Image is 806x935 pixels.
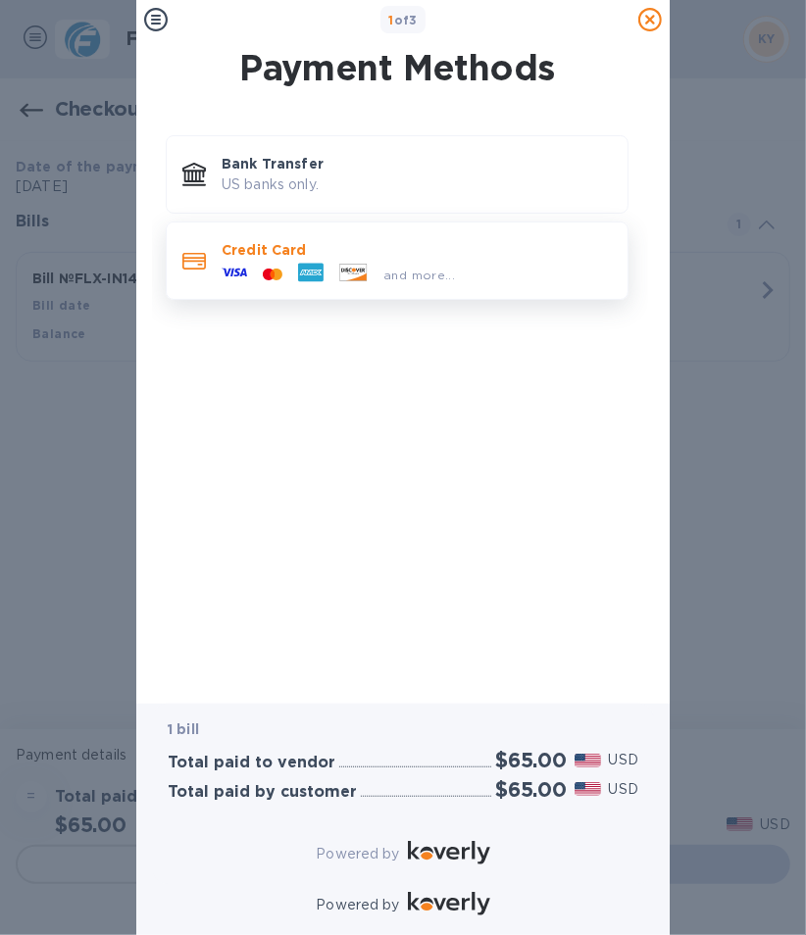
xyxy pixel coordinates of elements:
span: 1 [388,13,393,27]
h1: Payment Methods [162,47,632,88]
p: USD [609,779,638,800]
img: Logo [408,841,490,864]
p: Bank Transfer [222,154,612,173]
p: Powered by [316,895,399,915]
h2: $65.00 [495,777,567,802]
p: US banks only. [222,174,612,195]
img: USD [575,782,601,796]
img: Logo [408,892,490,915]
span: and more... [383,268,455,282]
b: 1 bill [168,721,199,737]
h3: Total paid by customer [168,783,357,802]
img: USD [575,754,601,767]
p: Credit Card [222,240,612,260]
b: of 3 [388,13,418,27]
p: USD [609,750,638,770]
p: Powered by [316,844,399,864]
h3: Total paid to vendor [168,754,335,772]
h2: $65.00 [495,748,567,772]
